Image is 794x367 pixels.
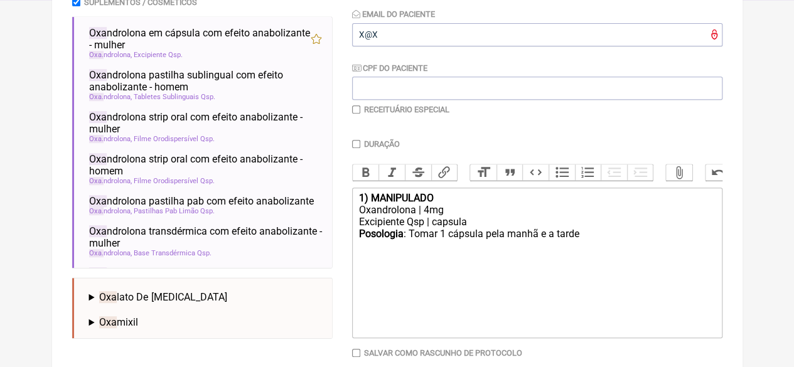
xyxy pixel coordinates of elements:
[99,316,117,328] span: Oxa
[89,27,107,39] span: Oxa
[89,195,107,207] span: Oxa
[575,164,601,181] button: Numbers
[405,164,431,181] button: Strikethrough
[89,207,104,215] span: Oxa
[601,164,627,181] button: Decrease Level
[134,177,215,185] span: Filme Orodispersível Qsp
[431,164,458,181] button: Link
[89,153,107,165] span: Oxa
[364,348,522,358] label: Salvar como rascunho de Protocolo
[89,93,104,101] span: Oxa
[89,69,107,81] span: Oxa
[134,135,215,143] span: Filme Orodispersível Qsp
[358,216,715,228] div: Excipiente Qsp | capsula
[89,225,107,237] span: Oxa
[705,164,732,181] button: Undo
[89,153,322,177] span: ndrolona strip oral com efeito anabolizante - homem
[358,228,715,253] div: : Tomar 1 cápsula pela manhã e a tarde ㅤ
[134,93,215,101] span: Tabletes Sublinguais Qsp
[89,195,314,207] span: ndrolona pastilha pab com efeito anabolizante
[89,177,132,185] span: ndrolona
[358,192,433,204] strong: 1) MANIPULADO
[89,135,132,143] span: ndrolona
[99,291,227,303] span: lato De [MEDICAL_DATA]
[89,267,322,291] span: ndrolona pastilha sublingual com efeito anabolizante - mulher
[364,139,400,149] label: Duração
[352,9,435,19] label: Email do Paciente
[522,164,549,181] button: Code
[89,249,104,257] span: Oxa
[470,164,496,181] button: Heading
[89,135,104,143] span: Oxa
[89,93,132,101] span: ndrolona
[352,63,427,73] label: CPF do Paciente
[496,164,523,181] button: Quote
[627,164,653,181] button: Increase Level
[89,225,322,249] span: ndrolona transdérmica com efeito anabolizante - mulher
[378,164,405,181] button: Italic
[99,291,117,303] span: Oxa
[353,164,379,181] button: Bold
[358,228,403,240] strong: Posologia
[89,69,322,93] span: ndrolona pastilha sublingual com efeito anabolizante - homem
[89,27,311,51] span: ndrolona em cápsula com efeito anabolizante - mulher
[99,316,138,328] span: mixil
[134,207,215,215] span: Pastilhas Pab Limão Qsp
[89,51,132,59] span: ndrolona
[89,111,107,123] span: Oxa
[89,291,322,303] summary: Oxalato De [MEDICAL_DATA]
[89,207,132,215] span: ndrolona
[134,51,183,59] span: Excipiente Qsp
[358,204,715,216] div: Oxandrolona | 4mg
[89,267,107,279] span: Oxa
[89,316,322,328] summary: Oxamixil
[89,249,132,257] span: ndrolona
[89,51,104,59] span: Oxa
[666,164,692,181] button: Attach Files
[89,177,104,185] span: Oxa
[549,164,575,181] button: Bullets
[364,105,449,114] label: Receituário Especial
[89,111,322,135] span: ndrolona strip oral com efeito anabolizante - mulher
[134,249,212,257] span: Base Transdérmica Qsp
